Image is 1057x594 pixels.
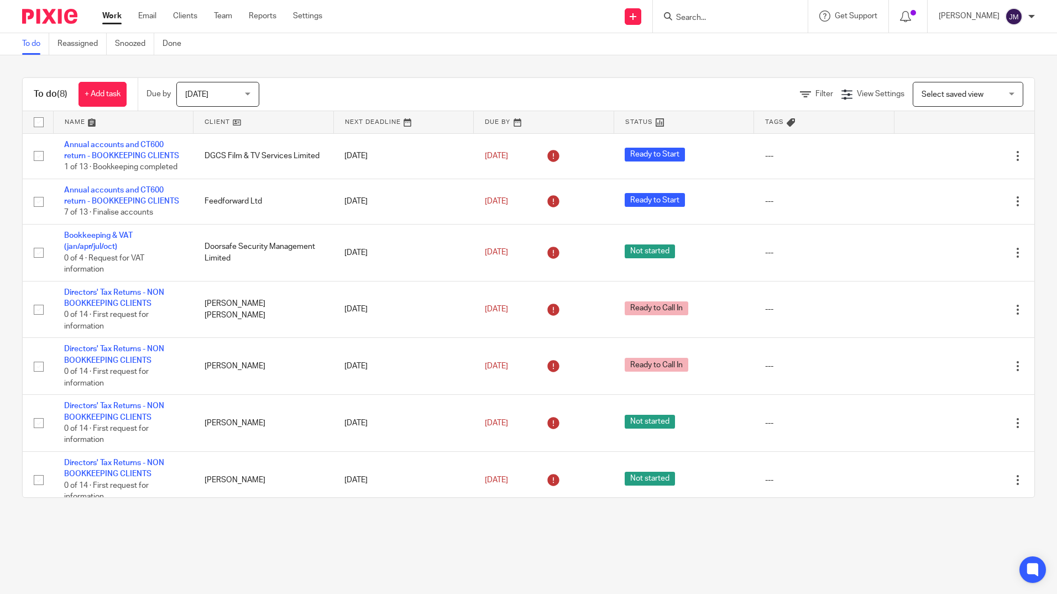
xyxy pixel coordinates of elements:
[22,33,49,55] a: To do
[34,88,67,100] h1: To do
[765,304,883,315] div: ---
[57,90,67,98] span: (8)
[765,196,883,207] div: ---
[293,11,322,22] a: Settings
[193,179,334,224] td: Feedforward Ltd
[485,197,508,205] span: [DATE]
[625,358,688,372] span: Ready to Call In
[835,12,877,20] span: Get Support
[64,141,179,160] a: Annual accounts and CT600 return - BOOKKEEPING CLIENTS
[214,11,232,22] a: Team
[765,418,883,429] div: ---
[922,91,983,98] span: Select saved view
[485,152,508,160] span: [DATE]
[193,281,334,338] td: [PERSON_NAME] [PERSON_NAME]
[485,305,508,313] span: [DATE]
[857,90,904,98] span: View Settings
[64,482,149,501] span: 0 of 14 · First request for information
[249,11,276,22] a: Reports
[333,133,474,179] td: [DATE]
[193,224,334,281] td: Doorsafe Security Management Limited
[64,232,133,251] a: Bookkeeping & VAT (jan/apr/jul/oct)
[64,311,149,331] span: 0 of 14 · First request for information
[765,247,883,258] div: ---
[163,33,190,55] a: Done
[625,244,675,258] span: Not started
[485,249,508,257] span: [DATE]
[333,281,474,338] td: [DATE]
[485,419,508,427] span: [DATE]
[102,11,122,22] a: Work
[193,133,334,179] td: DGCS Film & TV Services Limited
[625,415,675,429] span: Not started
[64,459,164,478] a: Directors' Tax Returns - NON BOOKKEEPING CLIENTS
[64,402,164,421] a: Directors' Tax Returns - NON BOOKKEEPING CLIENTS
[115,33,154,55] a: Snoozed
[64,289,164,308] a: Directors' Tax Returns - NON BOOKKEEPING CLIENTS
[765,475,883,486] div: ---
[193,338,334,395] td: [PERSON_NAME]
[1005,8,1023,25] img: svg%3E
[333,179,474,224] td: [DATE]
[79,82,127,107] a: + Add task
[485,476,508,484] span: [DATE]
[185,91,208,98] span: [DATE]
[64,254,144,274] span: 0 of 4 · Request for VAT information
[22,9,77,24] img: Pixie
[333,224,474,281] td: [DATE]
[64,163,177,171] span: 1 of 13 · Bookkeeping completed
[765,361,883,372] div: ---
[625,301,688,315] span: Ready to Call In
[939,11,1000,22] p: [PERSON_NAME]
[625,472,675,486] span: Not started
[485,362,508,370] span: [DATE]
[815,90,833,98] span: Filter
[57,33,107,55] a: Reassigned
[333,395,474,452] td: [DATE]
[64,425,149,444] span: 0 of 14 · First request for information
[333,452,474,509] td: [DATE]
[193,395,334,452] td: [PERSON_NAME]
[146,88,171,100] p: Due by
[765,119,784,125] span: Tags
[625,193,685,207] span: Ready to Start
[64,345,164,364] a: Directors' Tax Returns - NON BOOKKEEPING CLIENTS
[333,338,474,395] td: [DATE]
[173,11,197,22] a: Clients
[64,186,179,205] a: Annual accounts and CT600 return - BOOKKEEPING CLIENTS
[765,150,883,161] div: ---
[64,368,149,387] span: 0 of 14 · First request for information
[64,209,153,217] span: 7 of 13 · Finalise accounts
[193,452,334,509] td: [PERSON_NAME]
[675,13,775,23] input: Search
[138,11,156,22] a: Email
[625,148,685,161] span: Ready to Start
